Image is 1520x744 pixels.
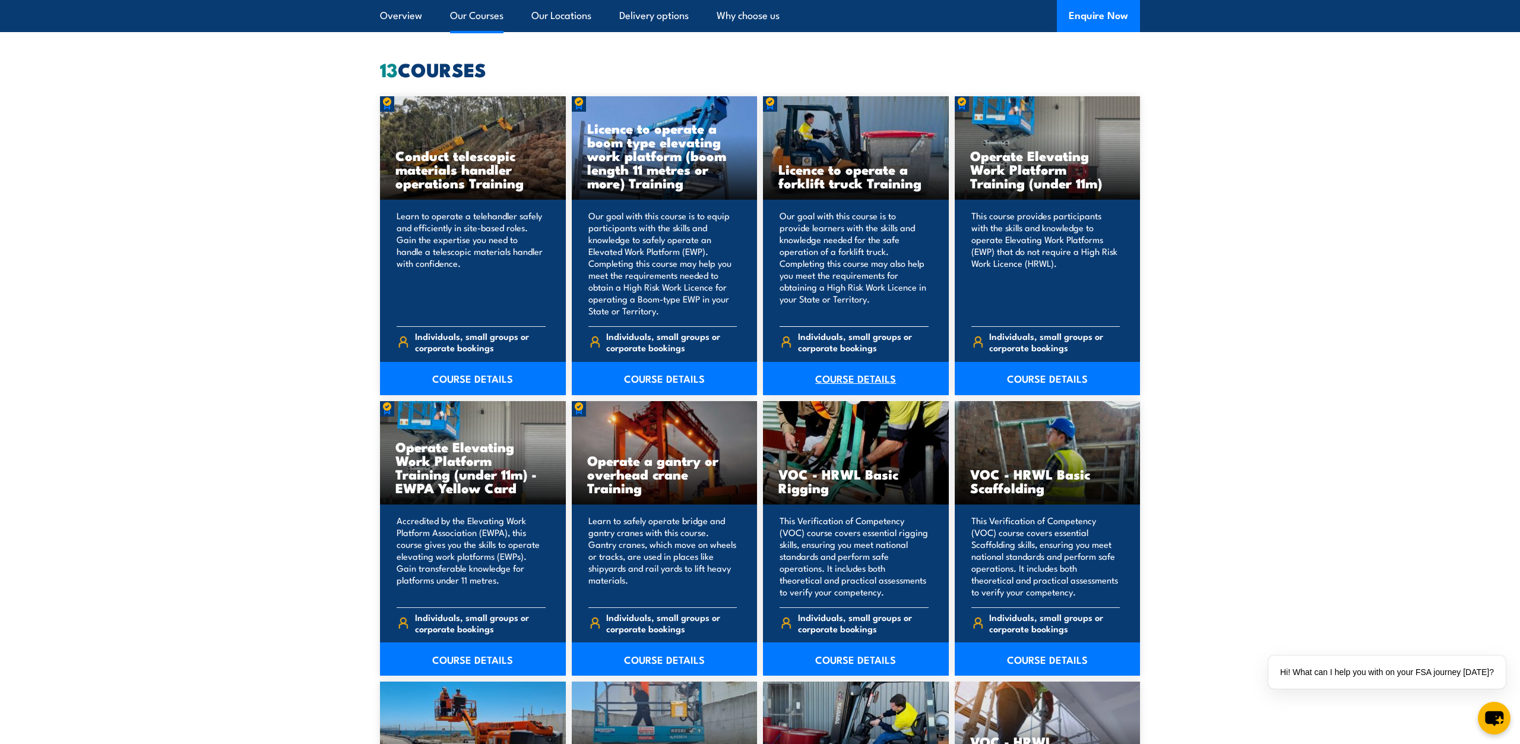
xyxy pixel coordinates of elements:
[1478,702,1510,734] button: chat-button
[397,210,546,317] p: Learn to operate a telehandler safely and efficiently in site-based roles. Gain the expertise you...
[587,121,742,190] h3: Licence to operate a boom type elevating work platform (boom length 11 metres or more) Training
[763,642,949,676] a: COURSE DETAILS
[380,61,1140,77] h2: COURSES
[778,162,933,190] h3: Licence to operate a forklift truck Training
[606,611,737,634] span: Individuals, small groups or corporate bookings
[1268,655,1506,689] div: Hi! What can I help you with on your FSA journey [DATE]?
[970,149,1125,190] h3: Operate Elevating Work Platform Training (under 11m)
[989,611,1120,634] span: Individuals, small groups or corporate bookings
[763,362,949,395] a: COURSE DETAILS
[798,611,929,634] span: Individuals, small groups or corporate bookings
[970,467,1125,494] h3: VOC - HRWL Basic Scaffolding
[380,54,398,84] strong: 13
[588,515,737,598] p: Learn to safely operate bridge and gantry cranes with this course. Gantry cranes, which move on w...
[780,210,929,317] p: Our goal with this course is to provide learners with the skills and knowledge needed for the saf...
[415,330,546,353] span: Individuals, small groups or corporate bookings
[778,467,933,494] h3: VOC - HRWL Basic Rigging
[395,440,550,494] h3: Operate Elevating Work Platform Training (under 11m) - EWPA Yellow Card
[798,330,929,353] span: Individuals, small groups or corporate bookings
[587,453,742,494] h3: Operate a gantry or overhead crane Training
[989,330,1120,353] span: Individuals, small groups or corporate bookings
[955,642,1141,676] a: COURSE DETAILS
[588,210,737,317] p: Our goal with this course is to equip participants with the skills and knowledge to safely operat...
[380,642,566,676] a: COURSE DETAILS
[606,330,737,353] span: Individuals, small groups or corporate bookings
[955,362,1141,395] a: COURSE DETAILS
[971,515,1120,598] p: This Verification of Competency (VOC) course covers essential Scaffolding skills, ensuring you me...
[780,515,929,598] p: This Verification of Competency (VOC) course covers essential rigging skills, ensuring you meet n...
[415,611,546,634] span: Individuals, small groups or corporate bookings
[395,149,550,190] h3: Conduct telescopic materials handler operations Training
[380,362,566,395] a: COURSE DETAILS
[572,362,758,395] a: COURSE DETAILS
[572,642,758,676] a: COURSE DETAILS
[971,210,1120,317] p: This course provides participants with the skills and knowledge to operate Elevating Work Platfor...
[397,515,546,598] p: Accredited by the Elevating Work Platform Association (EWPA), this course gives you the skills to...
